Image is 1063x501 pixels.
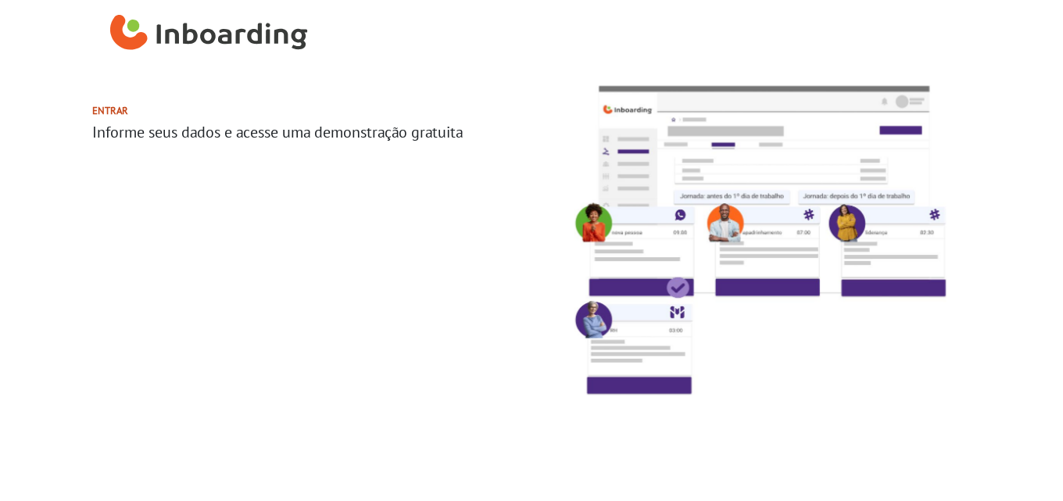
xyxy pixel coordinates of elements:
a: Inboarding Home Page [110,6,308,61]
img: Inboarding Home [110,10,308,57]
h2: Entrar [92,105,525,116]
h3: Informe seus dados e acesse uma demonstração gratuita [92,123,525,141]
img: Imagem da solução da Inbaording monstrando a jornada como comunicações enviandos antes e depois d... [543,67,965,414]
